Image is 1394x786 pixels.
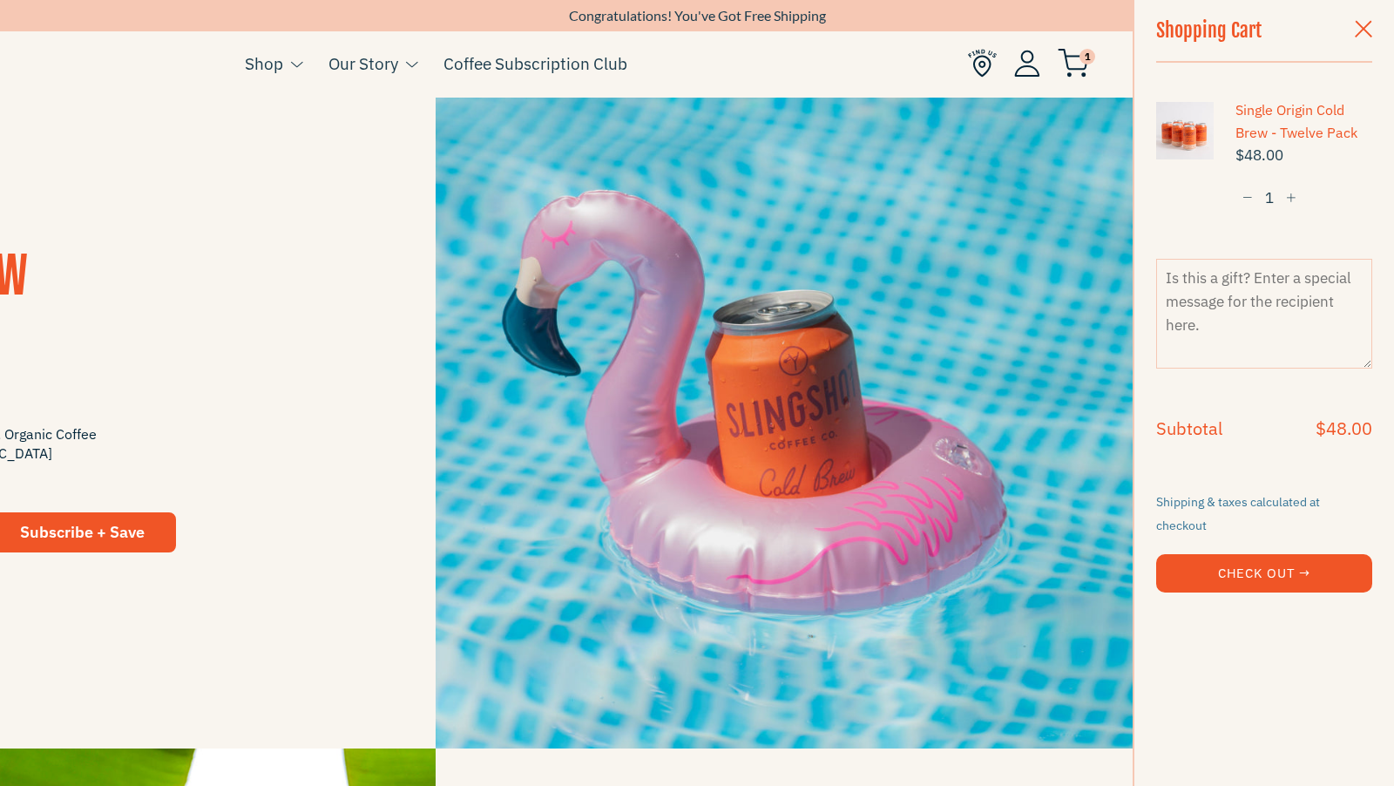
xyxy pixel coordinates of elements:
[968,49,997,78] img: Find Us
[1014,50,1040,77] img: Account
[443,51,627,77] a: Coffee Subscription Club
[1156,420,1222,437] h4: Subtotal
[1156,620,1372,659] iframe: PayPal-paypal
[1235,144,1372,167] span: $48.00
[245,51,283,77] a: Shop
[1235,99,1372,144] a: Single Origin Cold Brew - Twelve Pack
[1156,554,1372,593] button: Check Out →
[1058,53,1089,74] a: 1
[1079,49,1095,64] span: 1
[20,522,145,542] span: Subscribe + Save
[1156,494,1320,533] small: Shipping & taxes calculated at checkout
[328,51,398,77] a: Our Story
[1058,49,1089,78] img: cart
[436,51,1133,749] img: COLD BREW
[1316,420,1372,437] h4: $48.00
[1235,182,1303,214] input: quantity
